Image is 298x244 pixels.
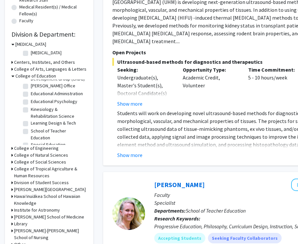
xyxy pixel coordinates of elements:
p: Seeking: [117,66,173,74]
label: Faculty [19,17,33,24]
label: Educational Psychology [31,98,77,105]
button: Show more [117,151,142,159]
span: School of Teacher Education [186,207,246,214]
label: Kinesiology & Rehabilitation Science [31,106,85,120]
h3: Division of Student Success [14,179,69,186]
label: School of Teacher Education [31,128,85,141]
h3: College of Education [15,73,56,79]
mat-chip: Seeking Faculty Collaborators [208,233,282,243]
button: Show more [117,100,142,108]
h3: College of Tropical Agriculture & Human Resources [14,166,87,179]
b: Departments: [154,207,186,214]
h3: College of Natural Sciences [14,152,68,159]
label: Educational Administration [31,90,83,97]
p: Opportunity Type: [183,66,238,74]
label: Learning Design & Tech [31,120,76,127]
h3: [MEDICAL_DATA] [15,41,46,48]
h3: College of Arts, Languages & Letters [14,66,86,73]
mat-chip: Accepting Students [154,233,205,243]
div: Academic Credit, Volunteer [178,66,243,108]
div: Undergraduate(s), Master's Student(s), Doctoral Candidate(s) (PhD, MD, DMD, PharmD, etc.), Medica... [117,74,173,129]
h3: College of Social Sciences [14,159,66,166]
iframe: Chat [5,215,28,239]
h3: Hawaiʻinuiākea School of Hawaiian Knowledge [14,193,87,207]
h2: Division & Department: [11,30,87,38]
label: [PERSON_NAME] Office [31,82,75,89]
label: Medical Resident(s) / Medical Fellow(s) [19,4,87,17]
a: [PERSON_NAME] [154,181,205,189]
h3: College of Engineering [14,145,59,152]
h3: Institute for Astronomy [14,207,60,214]
h3: [PERSON_NAME][GEOGRAPHIC_DATA] [14,186,86,193]
h3: [PERSON_NAME] School of Medicine [14,214,84,220]
h3: [PERSON_NAME]-[PERSON_NAME] School of Nursing [14,227,87,241]
h3: Centers, Institutes, and Others [14,59,75,66]
label: Special Education [31,141,65,148]
b: Research Keywords: [154,215,200,222]
label: [MEDICAL_DATA] [31,49,62,56]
